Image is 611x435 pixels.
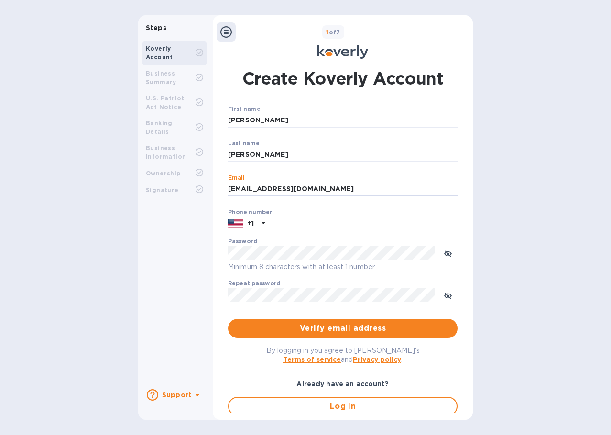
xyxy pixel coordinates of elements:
span: Verify email address [236,323,450,334]
b: Ownership [146,170,181,177]
img: US [228,218,243,228]
span: Log in [237,401,449,412]
span: 1 [326,29,328,36]
b: Signature [146,186,179,194]
button: Log in [228,397,458,416]
input: Email [228,182,458,196]
label: Repeat password [228,281,281,287]
h1: Create Koverly Account [242,66,444,90]
p: Minimum 8 characters with at least 1 number [228,261,458,272]
b: Steps [146,24,166,32]
label: Last name [228,141,260,146]
button: Verify email address [228,319,458,338]
button: toggle password visibility [438,243,458,262]
b: Banking Details [146,120,173,135]
b: Support [162,391,192,399]
input: Enter your last name [228,148,458,162]
b: Business Information [146,144,186,160]
label: Password [228,239,257,245]
a: Terms of service [283,356,341,363]
span: By logging in you agree to [PERSON_NAME]'s and . [266,347,420,363]
b: Koverly Account [146,45,173,61]
b: Business Summary [146,70,176,86]
b: U.S. Patriot Act Notice [146,95,185,110]
button: toggle password visibility [438,285,458,304]
label: First name [228,107,260,112]
b: of 7 [326,29,340,36]
a: Privacy policy [353,356,401,363]
label: Email [228,175,245,181]
label: Phone number [228,209,272,215]
input: Enter your first name [228,113,458,128]
p: +1 [247,218,254,228]
b: Already have an account? [296,380,389,388]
